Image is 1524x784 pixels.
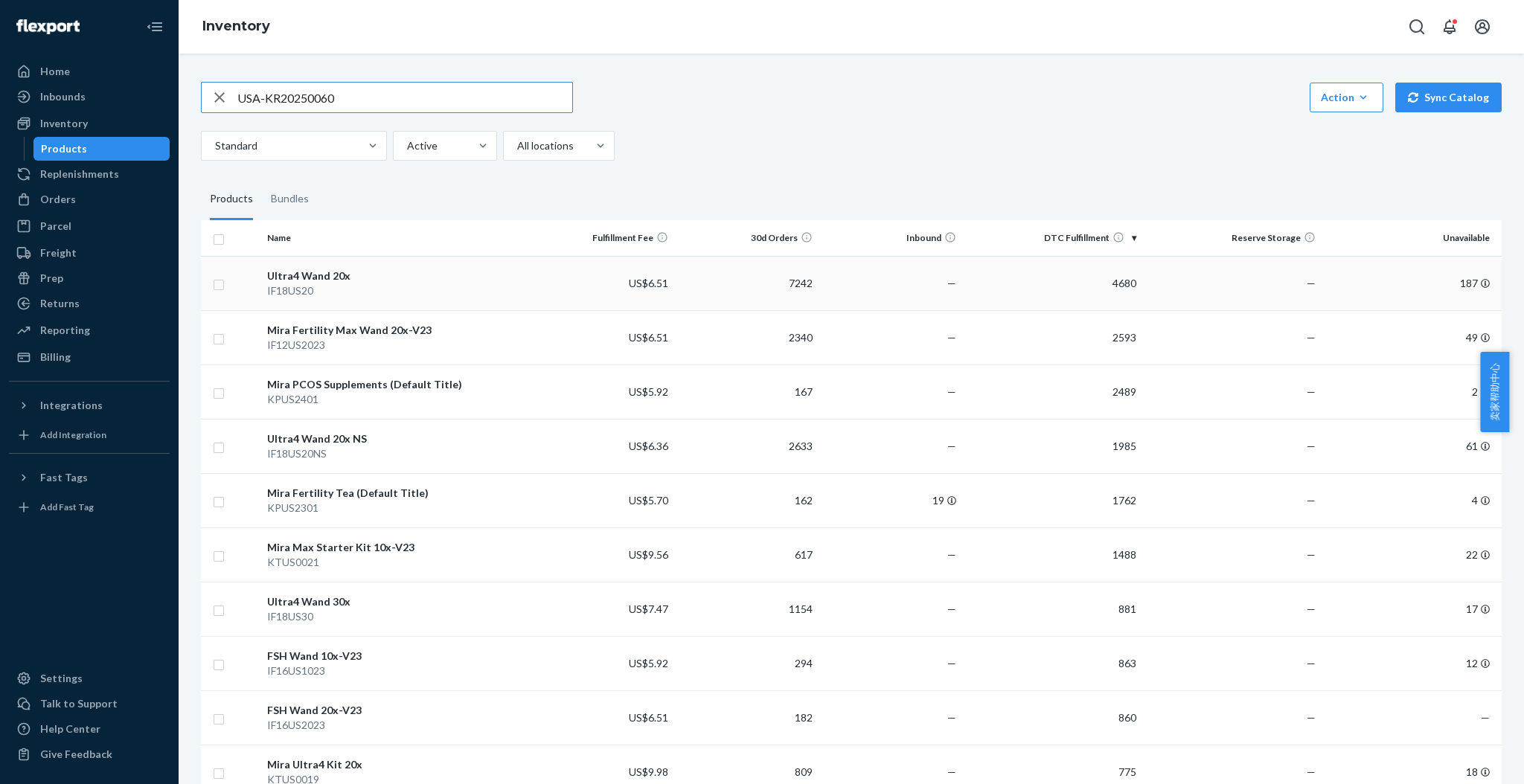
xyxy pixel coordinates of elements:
td: 162 [674,473,818,527]
span: — [947,277,956,289]
span: US$9.56 [629,548,668,561]
button: Open notifications [1435,12,1464,42]
td: 17 [1322,582,1502,636]
td: 49 [1322,310,1502,364]
span: — [947,331,956,344]
div: Billing [40,350,71,364]
td: 2593 [962,310,1142,364]
div: Mira Fertility Max Wand 20x-V23 [267,323,525,338]
a: Inventory [202,18,270,34]
div: FSH Wand 20x-V23 [267,703,525,718]
div: Orders [40,192,76,207]
a: Products [33,137,170,161]
td: 167 [674,364,818,419]
td: 61 [1322,419,1502,473]
a: Replenishments [9,162,170,186]
div: IF18US20 [267,283,525,298]
span: US$6.51 [629,711,668,724]
div: IF12US2023 [267,338,525,353]
div: Action [1321,90,1372,105]
th: 30d Orders [674,220,818,256]
span: — [947,440,956,452]
td: 617 [674,527,818,582]
div: Talk to Support [40,696,118,711]
div: Mira PCOS Supplements (Default Title) [267,377,525,392]
div: Bundles [271,179,309,220]
th: Name [261,220,531,256]
span: — [1307,657,1316,669]
button: Fast Tags [9,466,170,489]
div: Add Integration [40,428,106,441]
div: Help Center [40,722,100,736]
span: — [947,603,956,615]
input: All locations [516,138,517,153]
th: Inbound [819,220,962,256]
a: Add Fast Tag [9,495,170,519]
button: Close Navigation [140,12,170,42]
div: KTUS0021 [267,555,525,570]
span: — [1307,711,1316,724]
span: — [947,548,956,561]
td: 1154 [674,582,818,636]
div: Fast Tags [40,470,88,485]
div: Give Feedback [40,747,112,762]
div: Inventory [40,116,88,131]
div: Prep [40,271,63,286]
td: 19 [819,473,962,527]
div: Returns [40,296,80,311]
div: Add Fast Tag [40,501,94,513]
a: Orders [9,187,170,211]
input: Search inventory by name or sku [237,83,572,112]
a: Inventory [9,112,170,135]
a: Talk to Support [9,692,170,716]
td: 1985 [962,419,1142,473]
a: Settings [9,666,170,690]
a: Reporting [9,318,170,342]
td: 7242 [674,256,818,310]
a: Billing [9,345,170,369]
td: 187 [1322,256,1502,310]
span: — [1307,331,1316,344]
td: 2489 [962,364,1142,419]
td: 4 [1322,473,1502,527]
div: Settings [40,671,83,686]
div: Ultra4 Wand 20x [267,269,525,283]
td: 860 [962,690,1142,745]
button: Give Feedback [9,742,170,766]
div: Products [210,179,253,220]
span: US$6.36 [629,440,668,452]
td: 2633 [674,419,818,473]
span: US$5.70 [629,494,668,507]
div: Integrations [40,398,103,413]
button: Action [1310,83,1383,112]
div: Products [41,141,87,156]
span: US$5.92 [629,657,668,669]
button: 卖家帮助中心 [1480,352,1509,432]
div: Reporting [40,323,90,338]
ol: breadcrumbs [190,5,282,48]
button: Sync Catalog [1395,83,1502,112]
div: Ultra4 Wand 30x [267,594,525,609]
div: IF18US20NS [267,446,525,461]
span: — [947,657,956,669]
div: FSH Wand 10x-V23 [267,649,525,663]
div: IF16US2023 [267,718,525,733]
a: Add Integration [9,423,170,447]
span: — [1307,277,1316,289]
a: Home [9,60,170,83]
a: Prep [9,266,170,290]
span: — [947,765,956,778]
a: Parcel [9,214,170,238]
div: Inbounds [40,89,86,104]
div: IF16US1023 [267,663,525,678]
div: IF18US30 [267,609,525,624]
span: US$6.51 [629,277,668,289]
div: Freight [40,245,77,260]
td: 182 [674,690,818,745]
td: 22 [1322,527,1502,582]
button: Open Search Box [1402,12,1432,42]
div: Mira Ultra4 Kit 20x [267,757,525,772]
div: Ultra4 Wand 20x NS [267,431,525,446]
div: Mira Max Starter Kit 10x-V23 [267,540,525,555]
